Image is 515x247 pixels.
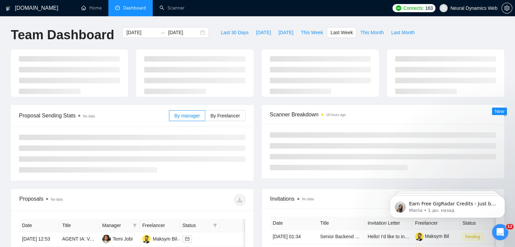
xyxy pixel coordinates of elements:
[270,110,496,119] span: Scanner Breakdown
[360,29,384,36] span: This Month
[59,219,99,232] th: Title
[502,5,512,11] span: setting
[133,223,137,227] span: filter
[131,220,138,230] span: filter
[19,232,59,246] td: [DATE] 12:53
[501,3,512,14] button: setting
[252,27,275,38] button: [DATE]
[396,5,401,11] img: upwork-logo.png
[387,27,418,38] button: Last Month
[441,6,446,10] span: user
[142,236,177,241] a: MBMaksym Bil
[115,5,120,10] span: dashboard
[140,219,179,232] th: Freelancer
[102,222,130,229] span: Manager
[492,224,508,240] iframe: Intercom live chat
[217,27,252,38] button: Last 30 Days
[62,236,170,242] a: AGENT IA: Voicebot & Chatbot IA for Self-Stockage
[297,27,327,38] button: This Week
[425,4,433,12] span: 163
[463,233,483,241] span: Pending
[330,29,353,36] span: Last Week
[160,30,165,35] span: swap-right
[415,233,449,239] a: Maksym Bil
[275,27,297,38] button: [DATE]
[81,5,102,11] a: homeHome
[153,235,177,243] div: Maksym Bil
[506,224,514,229] span: 12
[270,217,318,230] th: Date
[6,3,10,14] img: logo
[159,5,185,11] a: searchScanner
[320,234,494,239] a: Senior Backend Developer (Python/Django, Ads API, Web Scraping, AI Integration)
[495,109,504,114] span: New
[59,232,99,246] td: AGENT IA: Voicebot & Chatbot IA for Self-Stockage
[19,111,169,120] span: Proposal Sending Stats
[126,29,157,36] input: Start date
[123,5,146,11] span: Dashboard
[142,235,151,243] img: MB
[210,113,240,118] span: By Freelancer
[160,30,165,35] span: to
[302,197,314,201] span: No data
[183,222,210,229] span: Status
[326,113,346,117] time: 19 hours ago
[102,235,111,243] img: T
[301,29,323,36] span: This Week
[11,27,114,43] h1: Team Dashboard
[221,29,249,36] span: Last 30 Days
[270,230,318,244] td: [DATE] 01:34
[365,217,412,230] th: Invitation Letter
[463,234,486,239] a: Pending
[83,114,95,118] span: No data
[168,29,199,36] input: End date
[100,219,140,232] th: Manager
[256,29,271,36] span: [DATE]
[174,113,200,118] span: By manager
[327,27,357,38] button: Last Week
[501,5,512,11] a: setting
[403,4,424,12] span: Connects:
[185,237,189,241] span: mail
[278,29,293,36] span: [DATE]
[415,232,424,241] img: c1AlYDFYbuxMHegs0NCa8Xv8HliH1CzkfE6kDB-pnfyy_5Yrd6IxOiw9sHaUmVfAsS
[212,220,218,230] span: filter
[213,223,217,227] span: filter
[102,236,133,241] a: TTemi Jobi
[51,198,63,201] span: No data
[270,195,496,203] span: Invitations
[318,230,365,244] td: Senior Backend Developer (Python/Django, Ads API, Web Scraping, AI Integration)
[318,217,365,230] th: Title
[19,195,132,205] div: Proposals
[113,235,133,243] div: Temi Jobi
[380,181,515,229] iframe: Intercom notifications сообщение
[391,29,414,36] span: Last Month
[357,27,387,38] button: This Month
[19,219,59,232] th: Date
